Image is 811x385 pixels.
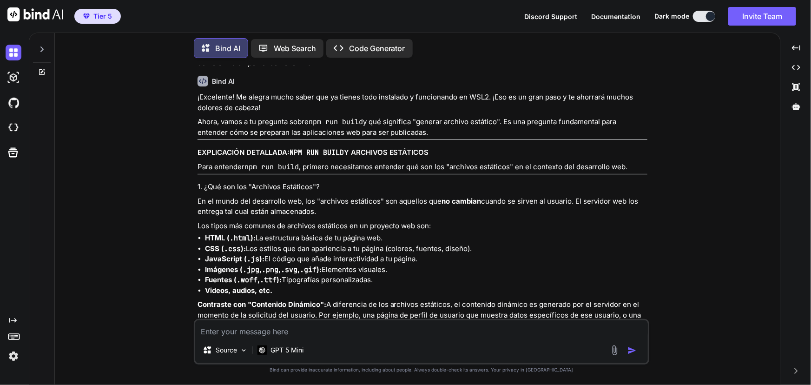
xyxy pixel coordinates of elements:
[215,43,240,54] p: Bind AI
[205,286,272,295] strong: Videos, audios, etc.
[247,254,259,264] code: .js
[198,92,647,113] p: ¡Excelente! Me alegra mucho saber que ya tienes todo instalado y funcionando en WSL2. ¡Eso es un ...
[591,13,640,20] span: Documentation
[205,265,647,275] li: Elementos visuales.
[442,197,481,206] strong: no cambian
[237,275,257,285] code: .woff
[6,95,21,111] img: githubDark
[240,346,248,354] img: Pick Models
[212,77,235,86] h6: Bind AI
[198,221,647,232] p: Los tipos más comunes de archivos estáticos en un proyecto web son:
[205,265,322,274] strong: Imágenes ( , , , ):
[627,346,637,355] img: icon
[260,275,277,285] code: .ttf
[198,117,647,138] p: Ahora, vamos a tu pregunta sobre y qué significa "generar archivo estático". Es una pregunta fund...
[216,345,237,355] p: Source
[257,345,267,354] img: GPT 5 Mini
[524,13,577,20] span: Discord Support
[262,265,278,274] code: .png
[198,162,647,173] p: Para entender , primero necesitamos entender qué son los "archivos estáticos" en el contexto del ...
[205,254,647,265] li: El código que añade interactividad a tu página.
[524,12,577,21] button: Discord Support
[6,348,21,364] img: settings
[198,147,647,158] h3: EXPLICACIÓN DETALLADA: Y ARCHIVOS ESTÁTICOS
[205,275,282,284] strong: Fuentes ( , ):
[205,244,647,254] li: Los estilos que dan apariencia a tu página (colores, fuentes, diseño).
[281,265,297,274] code: .svg
[6,70,21,86] img: darkAi-studio
[205,233,647,244] li: La estructura básica de tu página web.
[274,43,316,54] p: Web Search
[6,45,21,60] img: darkChat
[205,244,246,253] strong: CSS ( ):
[198,300,326,309] strong: Contraste con "Contenido Dinámico":
[309,117,363,126] code: npm run build
[270,345,303,355] p: GPT 5 Mini
[205,254,264,263] strong: JavaScript ( ):
[654,12,689,21] span: Dark mode
[728,7,796,26] button: Invite Team
[243,265,259,274] code: .jpg
[198,299,647,341] p: A diferencia de los archivos estáticos, el contenido dinámico es generado por el servidor en el m...
[74,9,121,24] button: premiumTier 5
[198,196,647,217] p: En el mundo del desarrollo web, los "archivos estáticos" son aquellos que cuando se sirven al usu...
[290,148,344,157] code: NPM RUN BUILD
[349,43,405,54] p: Code Generator
[244,162,299,172] code: npm run build
[230,233,251,243] code: .html
[205,275,647,285] li: Tipografías personalizadas.
[6,120,21,136] img: cloudideIcon
[300,265,316,274] code: .gif
[205,233,256,242] strong: HTML ( ):
[93,12,112,21] span: Tier 5
[609,345,620,356] img: attachment
[591,12,640,21] button: Documentation
[198,182,647,192] h4: 1. ¿Qué son los "Archivos Estáticos"?
[83,13,90,19] img: premium
[194,366,649,373] p: Bind can provide inaccurate information, including about people. Always double-check its answers....
[7,7,63,21] img: Bind AI
[224,244,241,253] code: .css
